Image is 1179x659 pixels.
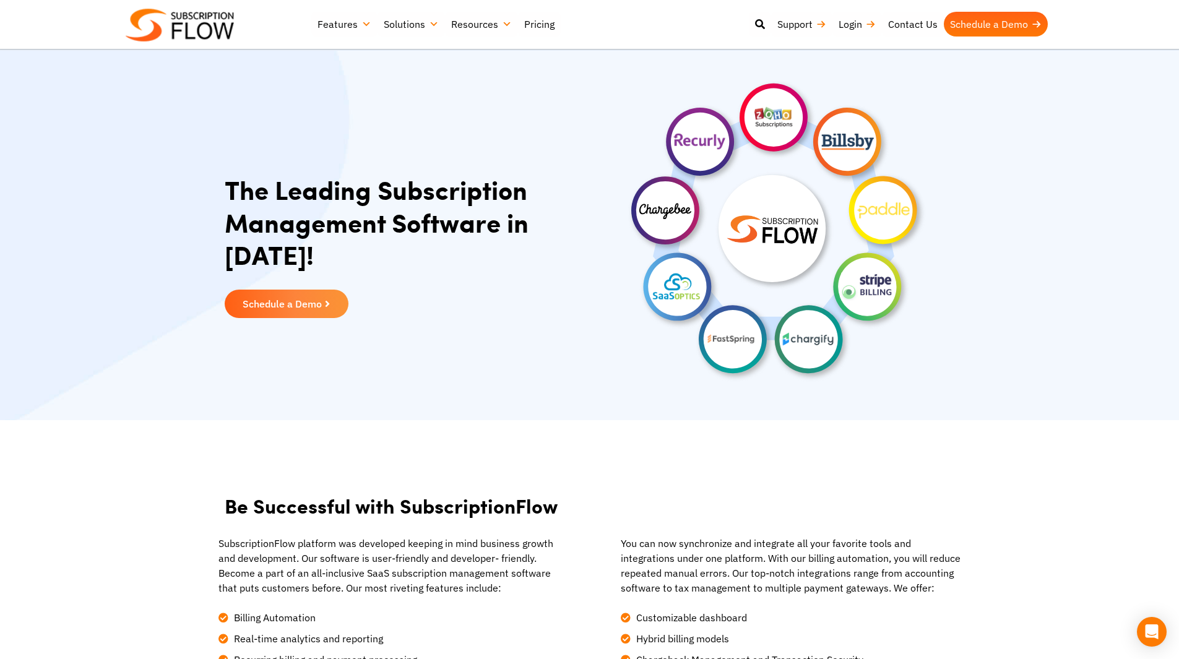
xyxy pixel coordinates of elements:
a: Schedule a Demo [225,290,348,318]
a: Pricing [518,12,561,37]
span: Real-time analytics and reporting [231,631,383,646]
a: Contact Us [882,12,944,37]
a: Solutions [378,12,445,37]
p: SubscriptionFlow platform was developed keeping in mind business growth and development. Our soft... [218,536,559,595]
h2: Be Successful with SubscriptionFlow [225,494,955,517]
span: Schedule a Demo [243,299,322,309]
a: Resources [445,12,518,37]
h1: The Leading Subscription Management Software in [DATE]! [225,173,584,271]
a: Support [771,12,832,37]
a: Features [311,12,378,37]
a: Schedule a Demo [944,12,1048,37]
img: Subscriptionflow [126,9,234,41]
span: Hybrid billing models [633,631,729,646]
div: Open Intercom Messenger [1137,617,1167,647]
span: Customizable dashboard [633,610,747,625]
span: Billing Automation [231,610,316,625]
p: You can now synchronize and integrate all your favorite tools and integrations under one platform... [621,536,961,595]
a: Login [832,12,882,37]
img: Compare-banner [621,74,930,383]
